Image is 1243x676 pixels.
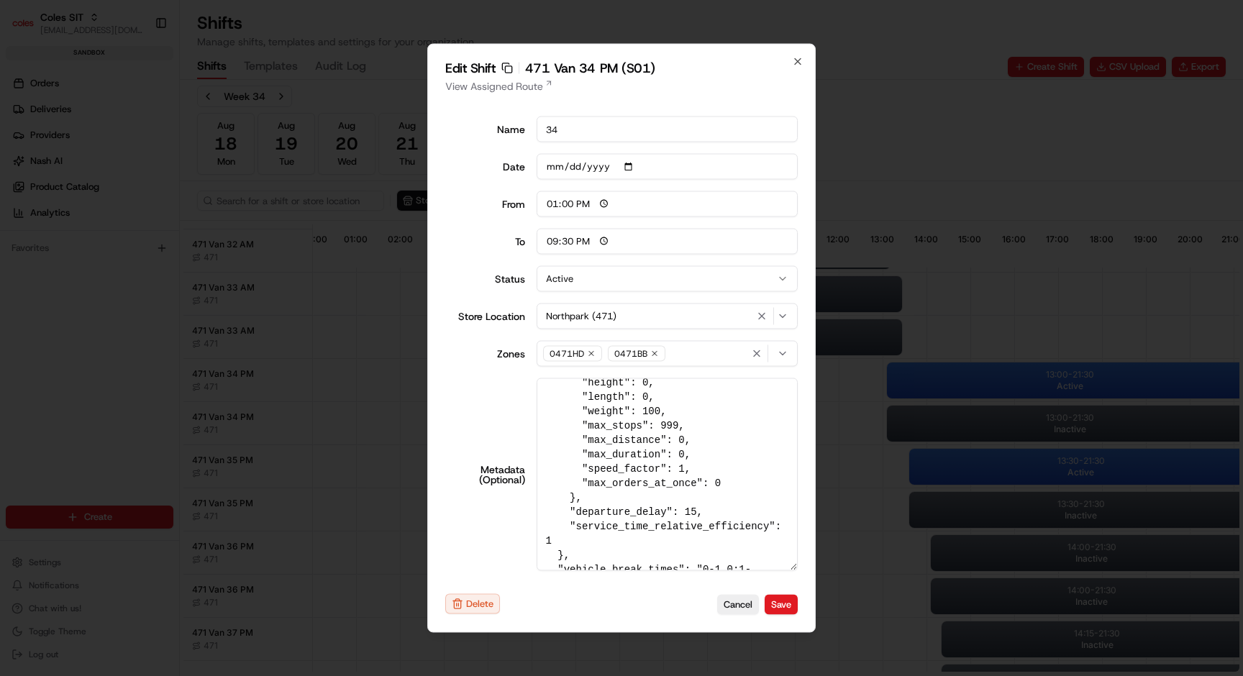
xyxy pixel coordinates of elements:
[445,311,525,321] label: Store Location
[445,237,525,247] div: To
[14,137,40,163] img: 1736555255976-a54dd68f-1ca7-489b-9aae-adbdc363a1c4
[136,209,231,223] span: API Documentation
[546,310,616,323] span: Northpark (471)
[29,209,110,223] span: Knowledge Base
[614,348,647,360] span: 0471BB
[445,349,525,359] label: Zones
[537,378,798,571] textarea: { "tags": "PM", "pick_shift_name": "S01", "vehicle_max_orders": 999, "vehicle_payload_kg": 100, "...
[122,210,133,221] div: 💻
[550,348,584,360] span: 0471HD
[245,142,262,159] button: Start new chat
[537,117,798,142] input: Shift name
[717,594,759,614] button: Cancel
[14,210,26,221] div: 📗
[14,14,43,43] img: Nash
[445,62,798,75] h2: Edit Shift
[116,203,237,229] a: 💻API Documentation
[765,594,798,614] button: Save
[445,274,525,284] label: Status
[445,199,525,209] div: From
[143,244,174,255] span: Pylon
[537,341,798,367] button: 0471HD0471BB
[445,79,798,93] a: View Assigned Route
[445,124,525,134] label: Name
[101,243,174,255] a: Powered byPylon
[49,152,182,163] div: We're available if you need us!
[445,594,500,614] button: Delete
[37,93,237,108] input: Clear
[49,137,236,152] div: Start new chat
[525,62,655,75] span: 471 Van 34 PM (S01)
[9,203,116,229] a: 📗Knowledge Base
[537,303,798,329] button: Northpark (471)
[14,58,262,81] p: Welcome 👋
[445,465,525,485] label: Metadata (Optional)
[445,162,525,172] label: Date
